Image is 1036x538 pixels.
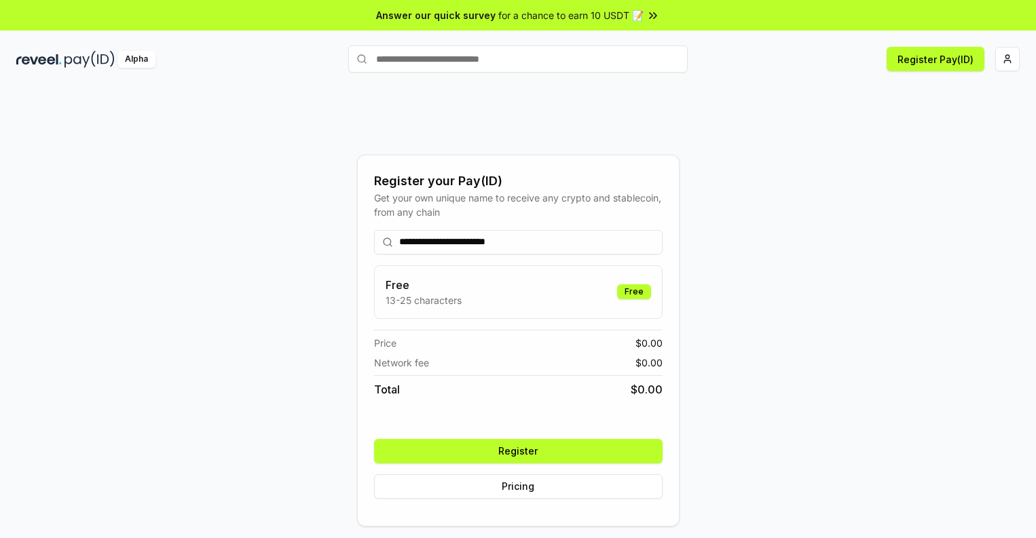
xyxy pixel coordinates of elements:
[117,51,155,68] div: Alpha
[374,172,663,191] div: Register your Pay(ID)
[386,277,462,293] h3: Free
[374,191,663,219] div: Get your own unique name to receive any crypto and stablecoin, from any chain
[635,336,663,350] span: $ 0.00
[374,474,663,499] button: Pricing
[617,284,651,299] div: Free
[498,8,644,22] span: for a chance to earn 10 USDT 📝
[374,439,663,463] button: Register
[16,51,62,68] img: reveel_dark
[376,8,496,22] span: Answer our quick survey
[386,293,462,307] p: 13-25 characters
[374,356,429,370] span: Network fee
[635,356,663,370] span: $ 0.00
[64,51,115,68] img: pay_id
[631,381,663,398] span: $ 0.00
[374,381,400,398] span: Total
[374,336,396,350] span: Price
[887,47,984,71] button: Register Pay(ID)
